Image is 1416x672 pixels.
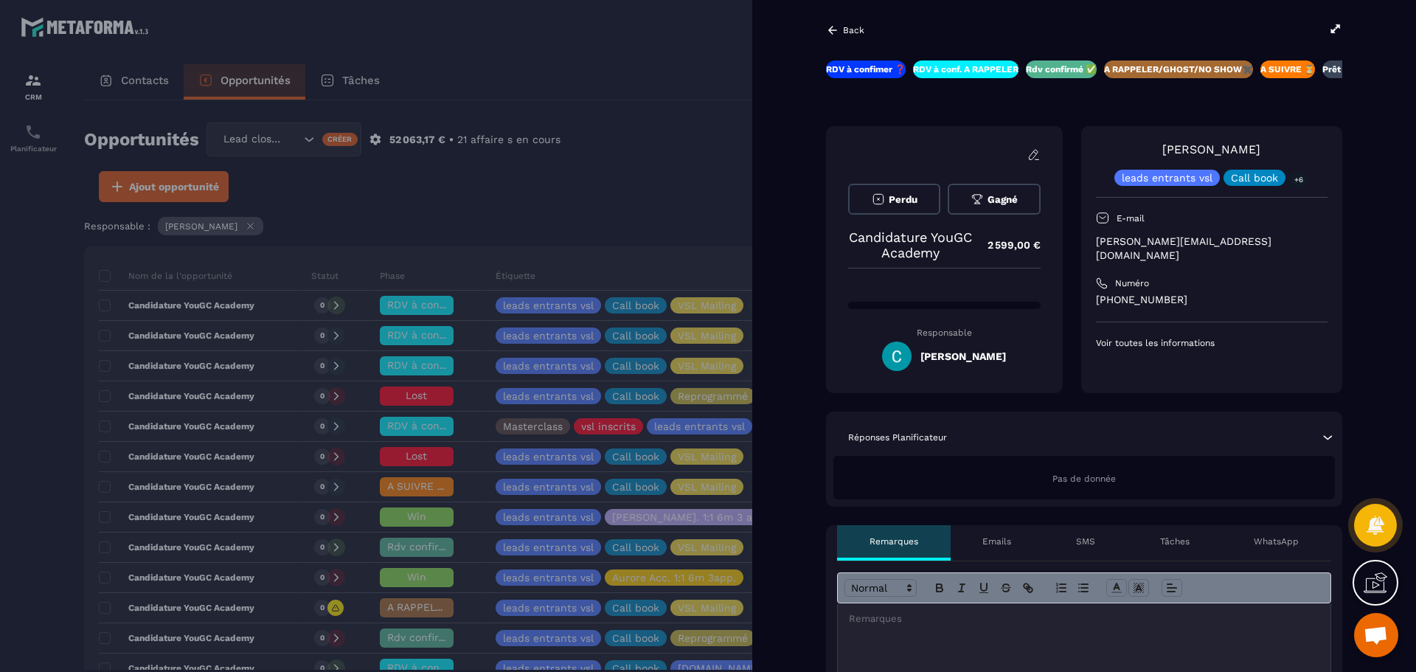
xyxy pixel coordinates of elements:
button: Perdu [848,184,940,215]
span: Pas de donnée [1052,474,1116,484]
p: WhatsApp [1254,536,1299,547]
p: RDV à confimer ❓ [826,63,906,75]
p: Numéro [1115,277,1149,289]
p: RDV à conf. A RAPPELER [913,63,1018,75]
a: [PERSON_NAME] [1162,142,1260,156]
p: 2 599,00 € [973,231,1041,260]
p: E-mail [1117,212,1145,224]
p: A SUIVRE ⏳ [1260,63,1315,75]
p: Remarques [870,536,918,547]
p: Tâches [1160,536,1190,547]
p: [PERSON_NAME][EMAIL_ADDRESS][DOMAIN_NAME] [1096,235,1327,263]
p: Rdv confirmé ✅ [1026,63,1097,75]
p: Call book [1231,173,1278,183]
p: Candidature YouGC Academy [848,229,973,260]
button: Gagné [948,184,1040,215]
div: Ouvrir le chat [1354,613,1398,657]
p: [PHONE_NUMBER] [1096,293,1327,307]
p: SMS [1076,536,1095,547]
p: leads entrants vsl [1122,173,1212,183]
h5: [PERSON_NAME] [920,350,1006,362]
p: Responsable [848,328,1041,338]
span: Perdu [889,194,917,205]
p: +6 [1289,172,1308,187]
p: Voir toutes les informations [1096,337,1327,349]
p: Réponses Planificateur [848,432,947,443]
p: Back [843,25,864,35]
span: Gagné [988,194,1018,205]
p: Emails [982,536,1011,547]
p: Prêt à acheter 🎰 [1322,63,1397,75]
p: A RAPPELER/GHOST/NO SHOW✖️ [1104,63,1253,75]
